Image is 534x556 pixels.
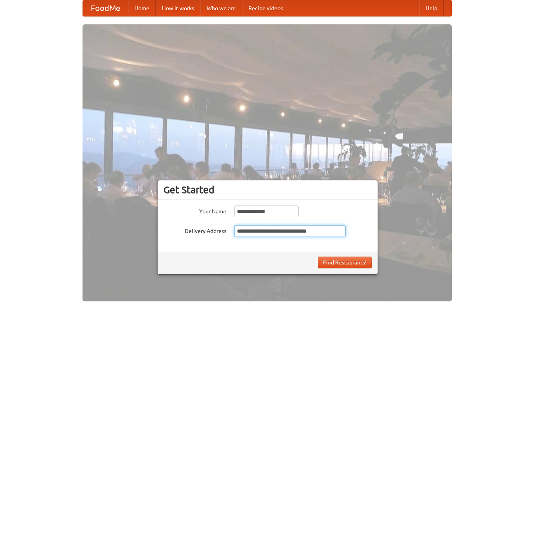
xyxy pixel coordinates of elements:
button: Find Restaurants! [318,257,372,268]
a: How it works [156,0,200,16]
h3: Get Started [163,184,372,196]
a: Who we are [200,0,242,16]
label: Your Name [163,206,226,215]
label: Delivery Address [163,225,226,235]
a: Recipe videos [242,0,289,16]
a: Home [128,0,156,16]
a: FoodMe [83,0,128,16]
a: Help [419,0,444,16]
